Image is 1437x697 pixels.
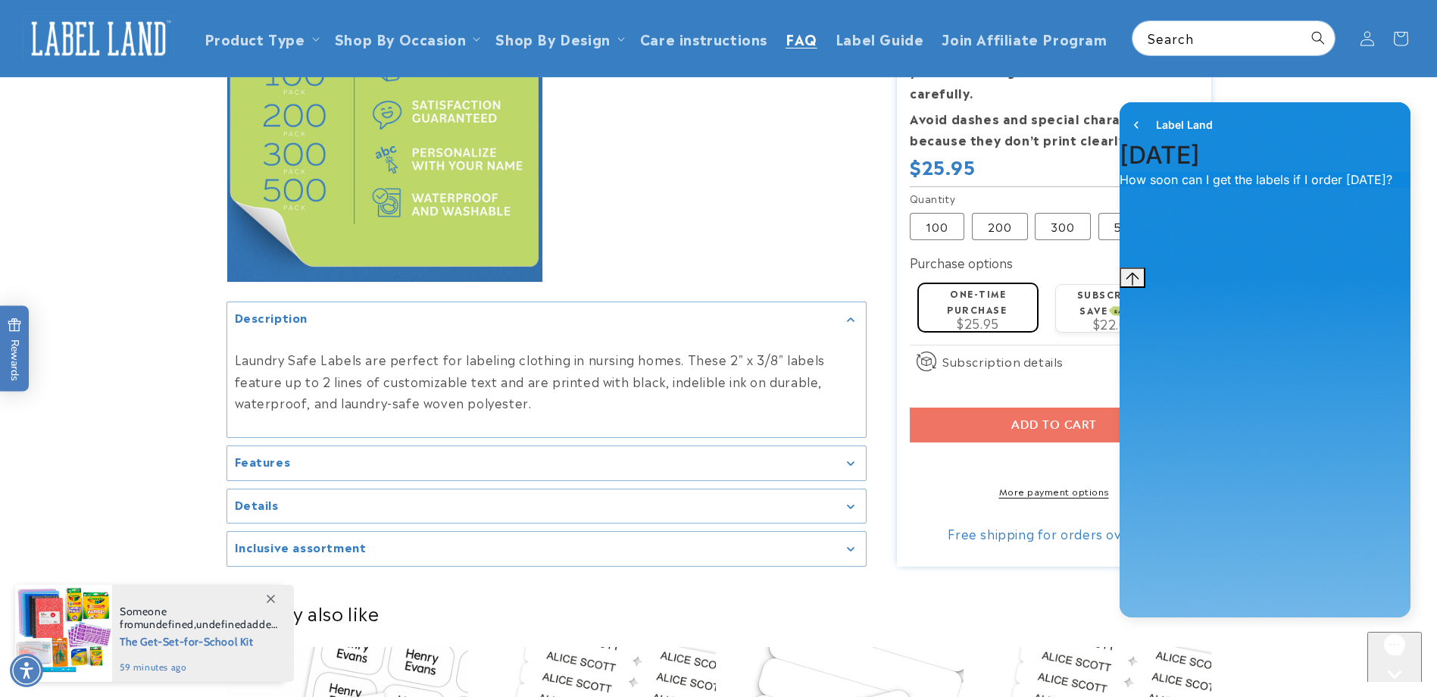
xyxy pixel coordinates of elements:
div: Accessibility Menu [10,654,43,687]
iframe: Gorgias live chat window [1108,95,1422,629]
a: Label Land [17,9,180,67]
label: One-time purchase [947,286,1007,316]
summary: Product Type [195,20,326,56]
span: Label Guide [836,30,924,47]
span: Subscription details [942,352,1064,370]
label: 200 [972,213,1028,240]
span: undefined [196,617,246,631]
summary: Description [227,302,866,336]
a: Care instructions [631,20,776,56]
span: Someone from , added this product to their cart. [120,605,278,631]
strong: The font shown in the name preview reflects the exact style that will appear in your final design... [910,17,1197,101]
summary: Shop By Occasion [326,20,487,56]
h2: You may also like [226,601,1211,624]
h2: Inclusive assortment [235,539,367,555]
button: Search [1301,21,1335,55]
iframe: Gorgias live chat messenger [1367,632,1422,682]
a: Join Affiliate Program [932,20,1116,56]
span: $25.95 [957,314,999,332]
summary: Details [227,489,866,524]
a: FAQ [776,20,826,56]
summary: Features [227,446,866,480]
label: Subscribe & save [1077,287,1152,317]
a: Product Type [205,28,305,48]
h2: Details [235,497,279,512]
a: Label Guide [826,20,933,56]
span: Shop By Occasion [335,30,467,47]
span: Join Affiliate Program [942,30,1107,47]
a: Shop By Design [495,28,610,48]
span: The Get-Set-for-School Kit [120,631,278,650]
label: 300 [1035,213,1091,240]
span: $22.06 [1093,314,1136,333]
span: FAQ [786,30,817,47]
span: undefined [143,617,193,631]
summary: Shop By Design [486,20,630,56]
summary: Inclusive assortment [227,532,866,566]
img: Label Land [23,15,174,62]
span: $25.95 [910,152,976,180]
label: 500 [1098,213,1154,240]
a: More payment options [910,484,1198,498]
span: Rewards [8,318,22,381]
label: Purchase options [910,253,1013,271]
strong: Avoid dashes and special characters because they don’t print clearly on labels. [910,109,1195,149]
legend: Quantity [910,191,957,206]
span: Care instructions [640,30,767,47]
span: 59 minutes ago [120,661,278,674]
h2: Features [235,454,291,469]
label: 100 [910,213,964,240]
div: Free shipping for orders over [910,526,1198,541]
h2: Description [235,310,308,325]
p: Laundry Safe Labels are perfect for labeling clothing in nursing homes. These 2" x 3/8" labels fe... [235,348,858,414]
